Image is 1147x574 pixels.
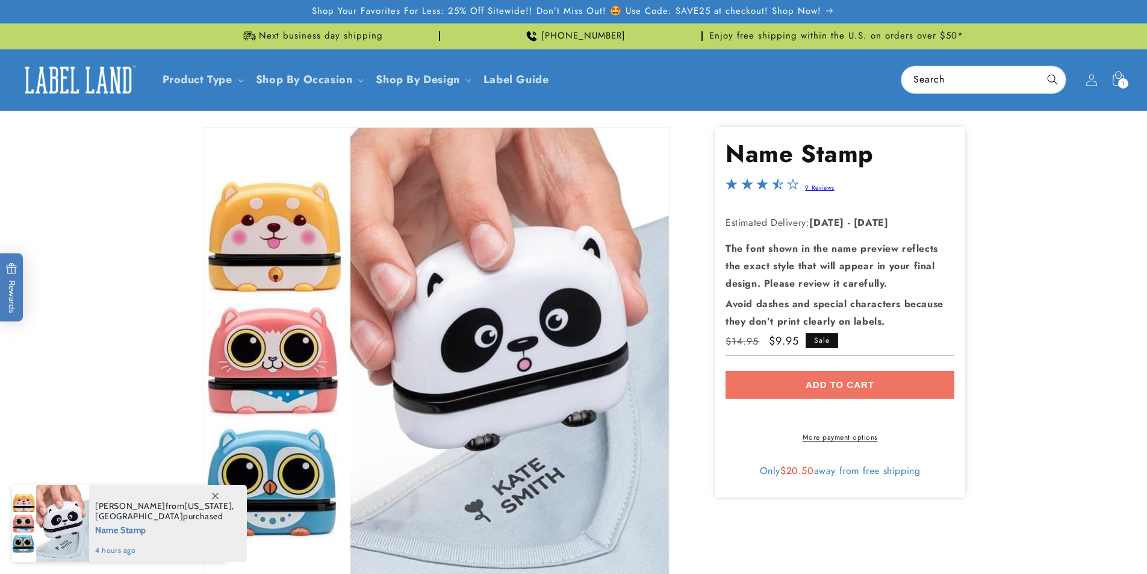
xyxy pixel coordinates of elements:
strong: [DATE] [809,216,844,229]
summary: Shop By Design [368,66,476,94]
div: Announcement [182,23,440,49]
span: [PERSON_NAME] [95,501,166,511]
a: 9 Reviews [805,183,834,192]
span: 3.3-star overall rating [726,181,799,195]
a: Label Land [14,57,143,103]
p: Estimated Delivery: [726,214,954,232]
span: Rewards [6,263,17,313]
a: More payment options [726,432,954,443]
s: $14.95 [726,334,759,349]
a: Product Type [163,72,232,87]
span: [US_STATE] [184,501,232,511]
span: Sale [806,333,838,348]
h1: Name Stamp [726,138,954,169]
span: $9.95 [769,333,800,349]
span: Label Guide [483,73,549,87]
summary: Shop By Occasion [249,66,369,94]
a: Shop By Design [376,72,459,87]
span: Shop Your Favorites For Less: 25% Off Sitewide!! Don’t Miss Out! 🤩 Use Code: SAVE25 at checkout! ... [312,5,821,17]
strong: - [848,216,851,229]
span: [GEOGRAPHIC_DATA] [95,511,183,522]
div: Announcement [445,23,703,49]
span: from , purchased [95,501,234,522]
span: $ [780,464,786,478]
span: Shop By Occasion [256,73,353,87]
div: Announcement [707,23,965,49]
button: Search [1039,66,1066,93]
strong: [DATE] [854,216,889,229]
span: Next business day shipping [259,30,383,42]
strong: The font shown in the name preview reflects the exact style that will appear in your final design... [726,242,938,290]
strong: Avoid dashes and special characters because they don’t print clearly on labels. [726,297,943,328]
span: Enjoy free shipping within the U.S. on orders over $50* [709,30,963,42]
span: 1 [1122,78,1125,89]
summary: Product Type [155,66,249,94]
div: Only away from free shipping [726,465,954,477]
span: 20.50 [786,464,814,478]
a: Label Guide [476,66,556,94]
span: [PHONE_NUMBER] [541,30,626,42]
img: Label Land [18,61,138,99]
